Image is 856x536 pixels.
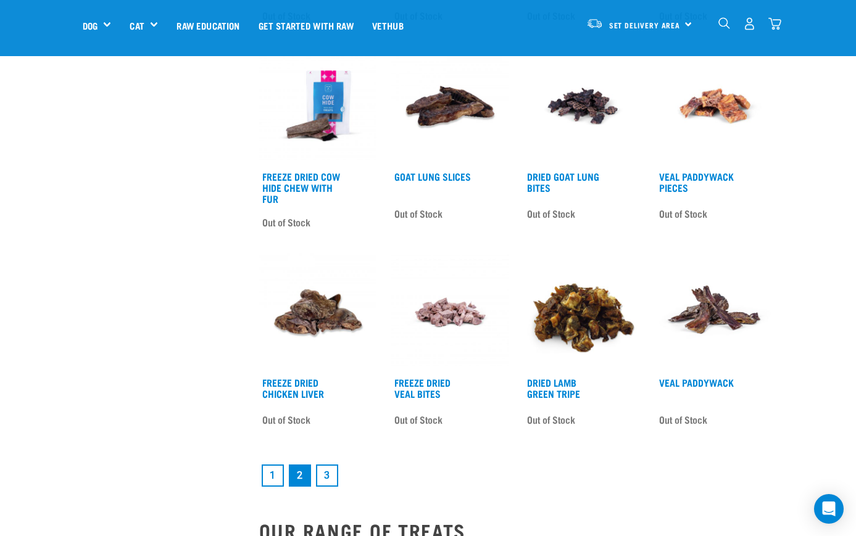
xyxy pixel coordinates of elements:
[814,494,844,524] div: Open Intercom Messenger
[262,173,340,201] a: Freeze Dried Cow Hide Chew with Fur
[391,47,509,165] img: 59052
[768,17,781,30] img: home-icon@2x.png
[394,173,471,179] a: Goat Lung Slices
[524,47,642,165] img: Venison Lung Bites
[659,379,734,385] a: Veal Paddywack
[656,47,774,165] img: Veal pad pieces
[586,18,603,29] img: van-moving.png
[659,410,707,429] span: Out of Stock
[394,379,451,396] a: Freeze Dried Veal Bites
[527,410,575,429] span: Out of Stock
[259,254,377,371] img: 16327
[259,47,377,165] img: RE Product Shoot 2023 Nov8602
[394,204,443,223] span: Out of Stock
[527,379,580,396] a: Dried Lamb Green Tripe
[659,204,707,223] span: Out of Stock
[130,19,144,33] a: Cat
[609,23,681,27] span: Set Delivery Area
[289,464,311,487] a: Page 2
[659,173,734,190] a: Veal Paddywack Pieces
[524,254,642,371] img: Pile Of Dried Lamb Tripe For Pets
[249,1,363,50] a: Get started with Raw
[394,410,443,429] span: Out of Stock
[83,19,98,33] a: Dog
[262,464,284,487] a: Goto page 1
[316,464,338,487] a: Goto page 3
[167,1,249,50] a: Raw Education
[262,213,310,231] span: Out of Stock
[743,17,756,30] img: user.png
[656,254,774,371] img: Stack of Veal Paddywhack For Pets
[262,410,310,429] span: Out of Stock
[527,204,575,223] span: Out of Stock
[262,379,324,396] a: Freeze Dried Chicken Liver
[527,173,599,190] a: Dried Goat Lung Bites
[391,254,509,371] img: Dried Veal Bites 1698
[363,1,413,50] a: Vethub
[259,462,774,489] nav: pagination
[718,17,730,29] img: home-icon-1@2x.png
